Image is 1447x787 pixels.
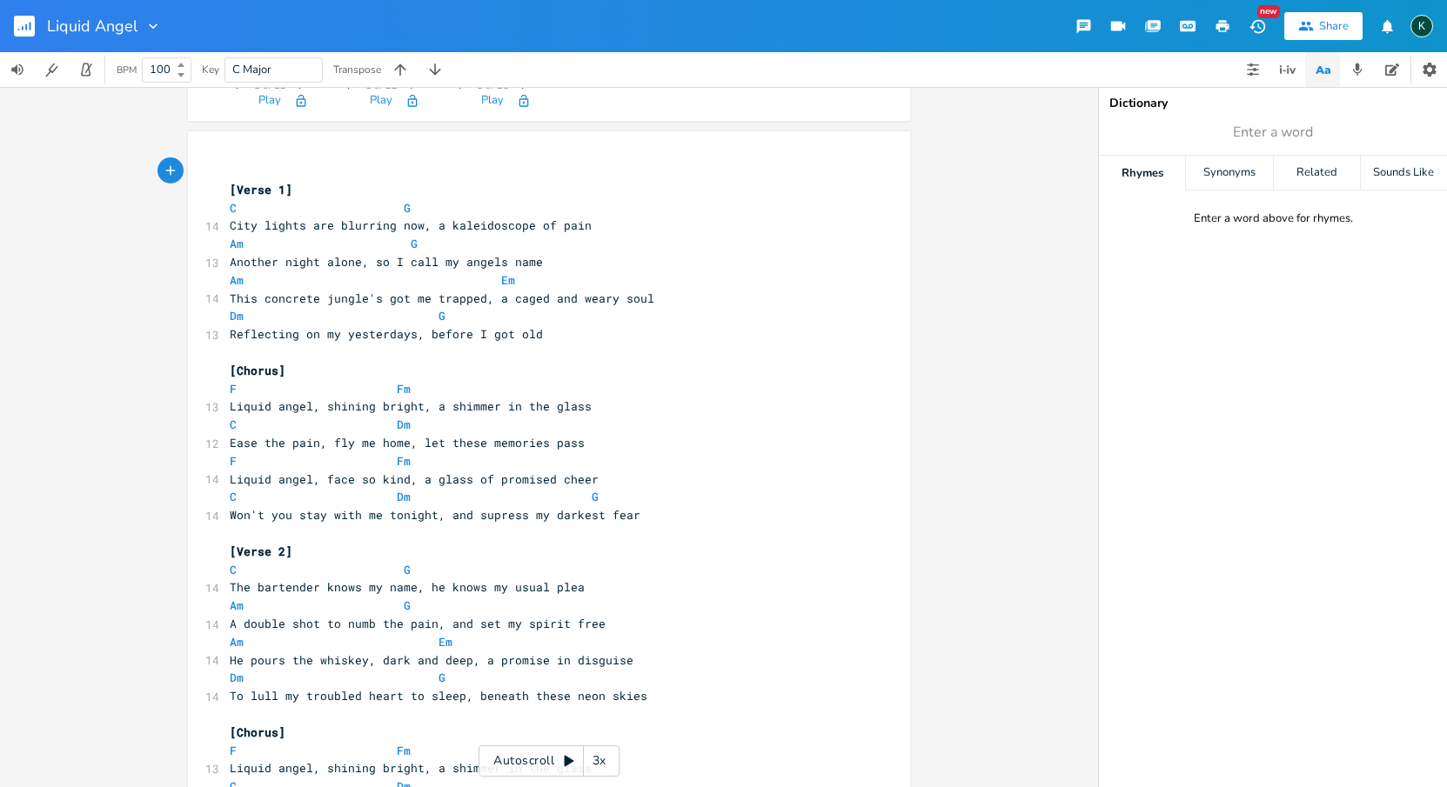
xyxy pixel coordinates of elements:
span: G [439,670,445,685]
button: Share [1284,12,1363,40]
span: G [439,308,445,323]
div: Synonyms [1186,156,1272,190]
span: F [230,743,237,758]
span: Ease the pain, fly me home, let these memories pass [230,435,585,450]
span: He pours the whiskey, dark and deep, a promise in disguise [230,652,633,668]
span: To lull my troubled heart to sleep, beneath these neon skies [230,688,647,704]
div: Autoscroll [479,745,620,777]
div: Share [1319,18,1349,34]
span: Em [501,272,515,288]
span: Dm [230,308,244,323]
span: Liquid angel, shining bright, a shimmer in the glass [230,760,592,776]
div: Koval [1410,15,1433,37]
span: Liquid angel, face so kind, a glass of promised cheer [230,471,599,487]
button: Play [258,94,281,109]
div: BPM [117,65,137,75]
div: Rhymes [1099,156,1185,190]
span: [Verse 1] [230,182,292,197]
span: Em [439,634,452,650]
span: F [230,381,237,397]
button: Play [481,94,504,109]
span: Fm [397,743,411,758]
span: Dm [397,489,411,504]
span: Another night alone, so I call my angels name [230,254,543,270]
span: Am [230,272,244,288]
span: G [404,597,411,613]
span: 1 of 25 [477,81,509,90]
span: C [230,562,237,577]
div: Key [202,64,219,75]
div: Dictionary [1109,97,1437,110]
span: A double shot to numb the pain, and set my spirit free [230,616,606,631]
span: [Verse 2] [230,544,292,559]
span: Reflecting on my yesterdays, before I got old [230,326,543,342]
span: Fm [397,381,411,397]
span: Liquid Angel [47,18,137,34]
span: C [230,417,237,432]
div: Related [1274,156,1360,190]
span: Dm [397,417,411,432]
span: [Chorus] [230,363,285,378]
span: [Chorus] [230,724,285,740]
span: Am [230,597,244,613]
span: Enter a word [1233,123,1313,143]
span: City lights are blurring now, a kaleidoscope of pain [230,217,592,233]
span: G [404,562,411,577]
button: New [1240,10,1275,42]
div: New [1257,5,1280,18]
span: Fm [397,453,411,469]
span: 1 of 22 [365,81,398,90]
div: 3x [584,745,615,777]
span: This concrete jungle's got me trapped, a caged and weary soul [230,290,654,306]
span: Am [230,634,244,650]
span: G [592,489,599,504]
span: G [404,200,411,216]
div: Sounds Like [1361,156,1447,190]
span: 1 of 22 [254,81,286,90]
div: Transpose [333,64,381,75]
span: C [230,200,237,216]
span: Liquid angel, shining bright, a shimmer in the glass [230,398,592,414]
span: C Major [232,62,271,77]
span: Won't you stay with me tonight, and supress my darkest fear [230,507,640,523]
button: Play [370,94,392,109]
button: K [1410,6,1433,46]
span: Dm [230,670,244,685]
span: C [230,489,237,504]
span: Am [230,236,244,251]
span: F [230,453,237,469]
div: Enter a word above for rhymes. [1194,211,1353,226]
span: G [411,236,418,251]
span: The bartender knows my name, he knows my usual plea [230,579,585,595]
